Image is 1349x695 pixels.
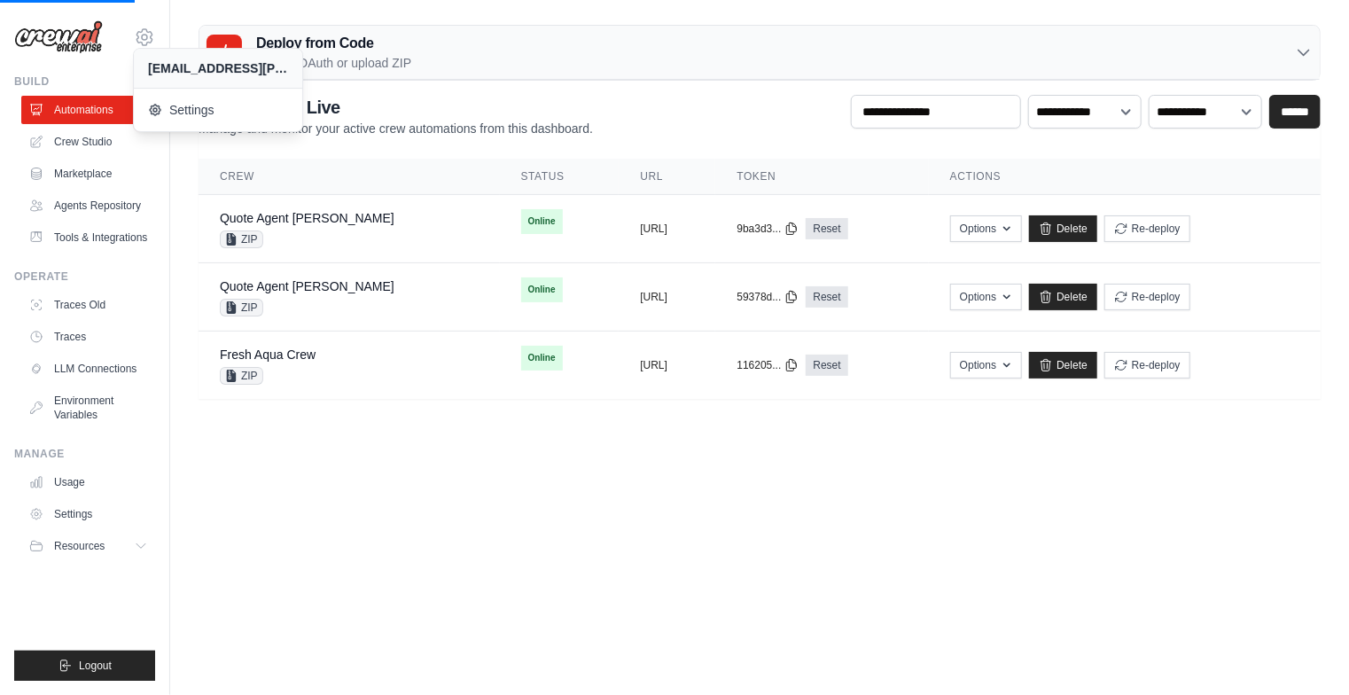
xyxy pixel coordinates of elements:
button: 9ba3d3... [737,222,799,236]
button: 116205... [737,358,799,372]
span: Settings [148,101,288,119]
p: GitHub OAuth or upload ZIP [256,54,411,72]
div: Manage [14,447,155,461]
a: Agents Repository [21,191,155,220]
button: Re-deploy [1104,352,1190,379]
button: Options [950,284,1022,310]
a: Reset [806,218,847,239]
button: Re-deploy [1104,284,1190,310]
span: Online [521,209,563,234]
th: Status [500,159,620,195]
a: Marketplace [21,160,155,188]
div: [EMAIL_ADDRESS][PERSON_NAME][DOMAIN_NAME] [148,59,288,77]
th: Token [715,159,928,195]
h2: Automations Live [199,95,593,120]
a: Traces [21,323,155,351]
span: Logout [79,659,112,673]
button: Options [950,352,1022,379]
span: ZIP [220,367,263,385]
a: Delete [1029,215,1097,242]
a: Delete [1029,284,1097,310]
a: Usage [21,468,155,496]
a: Fresh Aqua Crew [220,347,316,362]
img: Logo [14,20,103,54]
a: Quote Agent [PERSON_NAME] [220,279,394,293]
a: Environment Variables [21,387,155,429]
h3: Deploy from Code [256,33,411,54]
a: Reset [806,355,847,376]
span: Resources [54,539,105,553]
span: ZIP [220,299,263,316]
div: Operate [14,269,155,284]
a: Crew Studio [21,128,155,156]
a: Settings [134,92,302,128]
iframe: Chat Widget [1260,610,1349,695]
span: ZIP [220,230,263,248]
button: Resources [21,532,155,560]
div: Build [14,74,155,89]
a: Automations [21,96,155,124]
a: Reset [806,286,847,308]
button: Logout [14,651,155,681]
a: Quote Agent [PERSON_NAME] [220,211,394,225]
span: Online [521,346,563,371]
th: Actions [929,159,1321,195]
a: Tools & Integrations [21,223,155,252]
a: LLM Connections [21,355,155,383]
a: Settings [21,500,155,528]
button: 59378d... [737,290,799,304]
p: Manage and monitor your active crew automations from this dashboard. [199,120,593,137]
span: Online [521,277,563,302]
th: Crew [199,159,500,195]
a: Delete [1029,352,1097,379]
th: URL [619,159,715,195]
a: Traces Old [21,291,155,319]
button: Options [950,215,1022,242]
button: Re-deploy [1104,215,1190,242]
